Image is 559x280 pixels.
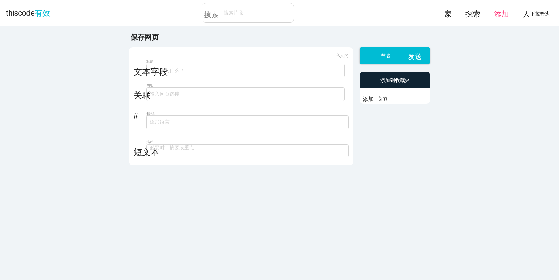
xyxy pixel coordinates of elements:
[363,95,374,101] font: 添加
[134,110,138,119] font: #
[465,9,480,17] font: 探索
[146,83,153,87] font: 网址
[134,146,159,155] font: 短文本
[202,3,221,22] button: 搜索
[6,9,35,17] font: thiscode
[146,87,345,101] input: 输入网页链接
[381,53,391,58] font: 节省
[363,93,390,104] a: 添加新的
[378,96,387,101] font: 新的
[130,33,159,41] font: 保存网页
[134,66,168,75] font: 文本字段
[150,116,187,129] input: 添加语言
[523,9,530,17] font: 人
[146,60,153,64] font: 标题
[221,6,294,19] input: 搜索片段
[494,9,509,17] font: 添加
[204,10,219,17] font: 搜索
[360,47,430,64] button: 发送节省
[380,77,410,83] font: 添加到收藏夹
[35,9,50,17] font: 有效
[408,52,421,59] font: 发送
[146,64,345,77] input: 这链接到什么？
[530,10,550,15] font: 下拉箭头
[134,90,151,98] font: 关联
[336,53,349,58] font: 私人的
[444,9,452,17] font: 家
[146,112,155,117] font: 标签
[146,140,153,144] font: 描述
[6,3,50,23] a: thiscode有效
